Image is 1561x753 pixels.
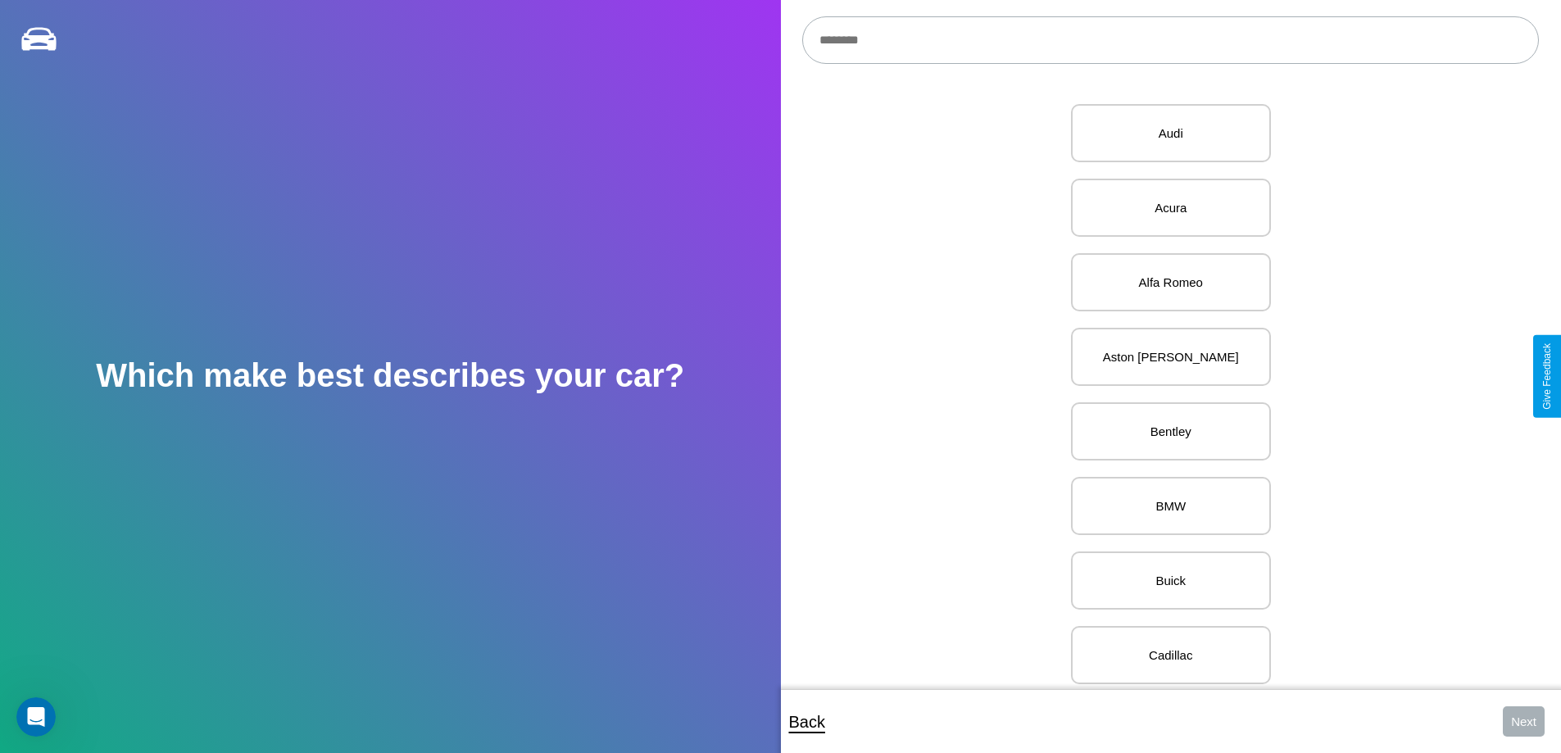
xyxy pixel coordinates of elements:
[16,697,56,737] iframe: Intercom live chat
[1089,122,1253,144] p: Audi
[96,357,684,394] h2: Which make best describes your car?
[1089,495,1253,517] p: BMW
[1541,343,1553,410] div: Give Feedback
[1089,197,1253,219] p: Acura
[1089,420,1253,442] p: Bentley
[1089,346,1253,368] p: Aston [PERSON_NAME]
[1089,644,1253,666] p: Cadillac
[789,707,825,737] p: Back
[1503,706,1545,737] button: Next
[1089,569,1253,592] p: Buick
[1089,271,1253,293] p: Alfa Romeo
